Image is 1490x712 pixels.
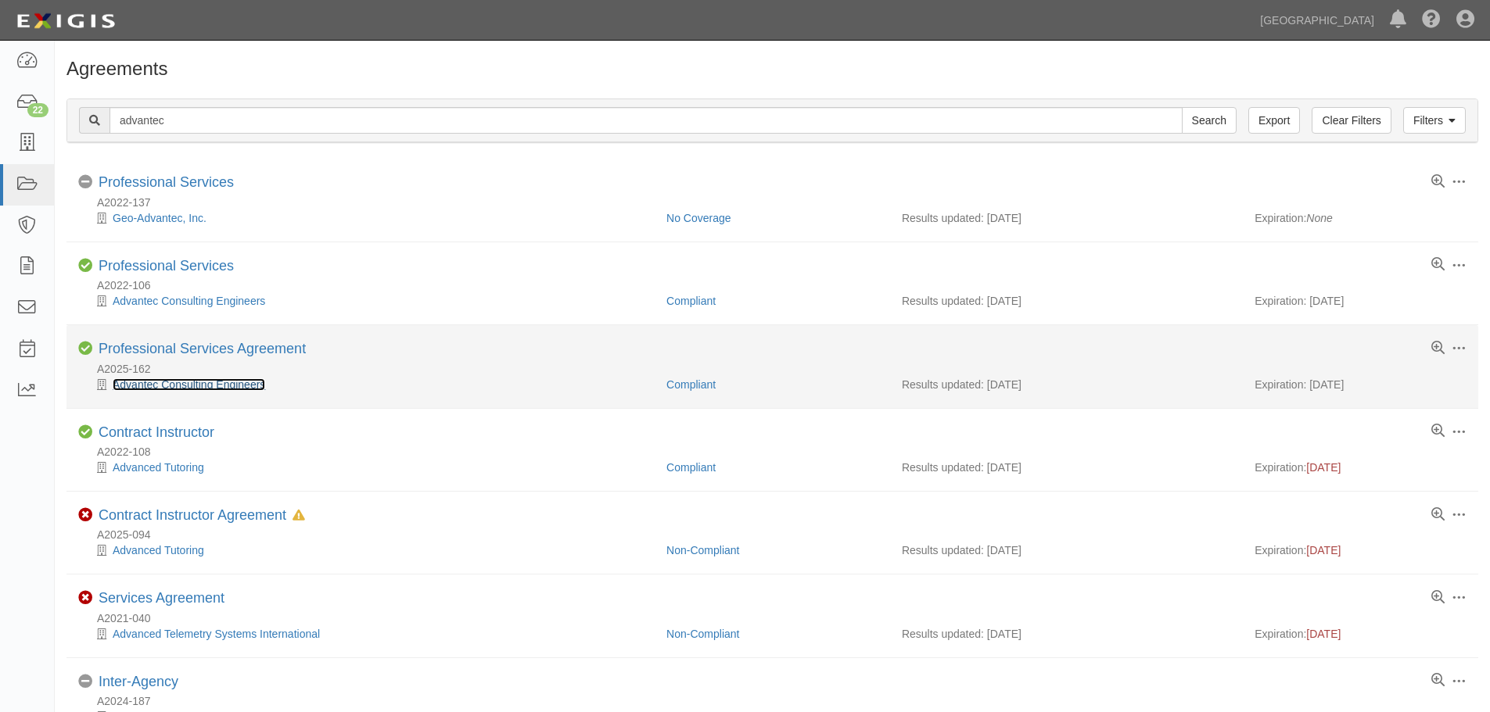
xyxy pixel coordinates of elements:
[902,210,1231,226] div: Results updated: [DATE]
[99,424,214,440] a: Contract Instructor
[1252,5,1382,36] a: [GEOGRAPHIC_DATA]
[78,610,1478,626] div: A2021-040
[110,107,1183,134] input: Search
[78,293,655,309] div: Advantec Consulting Engineers
[12,7,120,35] img: logo-5460c22ac91f19d4615b14bd174203de0afe785f0fc80cf4dbbc73dc1793850b.png
[666,461,716,474] a: Compliant
[902,542,1231,558] div: Results updated: [DATE]
[78,527,1478,542] div: A2025-094
[99,674,178,689] a: Inter-Agency
[78,175,92,189] i: No Coverage
[1306,461,1341,474] span: [DATE]
[113,544,204,556] a: Advanced Tutoring
[1431,508,1445,522] a: View results summary
[1312,107,1391,134] a: Clear Filters
[66,59,1478,79] h1: Agreements
[78,460,655,475] div: Advanced Tutoring
[1255,460,1467,475] div: Expiration:
[113,212,206,224] a: Geo-Advantec, Inc.
[78,195,1478,210] div: A2022-137
[78,693,1478,709] div: A2024-187
[113,295,265,307] a: Advantec Consulting Engineers
[666,544,739,556] a: Non-Compliant
[78,626,655,642] div: Advanced Telemetry Systems International
[78,674,92,689] i: No Coverage
[113,378,265,391] a: Advantec Consulting Engineers
[1255,542,1467,558] div: Expiration:
[666,295,716,307] a: Compliant
[78,342,92,356] i: Compliant
[78,361,1478,377] div: A2025-162
[1306,544,1341,556] span: [DATE]
[1422,11,1441,30] i: Help Center - Complianz
[1431,258,1445,272] a: View results summary
[78,377,655,392] div: Advantec Consulting Engineers
[78,591,92,605] i: Non-Compliant
[1248,107,1300,134] a: Export
[99,507,286,523] a: Contract Instructor Agreement
[902,293,1231,309] div: Results updated: [DATE]
[1255,210,1467,226] div: Expiration:
[666,212,731,224] a: No Coverage
[78,277,1478,293] div: A2022-106
[78,444,1478,460] div: A2022-108
[1255,377,1467,392] div: Expiration: [DATE]
[99,341,306,356] a: Professional Services Agreement
[1306,212,1332,224] em: None
[113,461,204,474] a: Advanced Tutoring
[666,628,739,640] a: Non-Compliant
[99,674,178,691] div: Inter-Agency
[99,424,214,442] div: Contract Instructor
[902,626,1231,642] div: Results updated: [DATE]
[78,425,92,439] i: Compliant
[666,378,716,391] a: Compliant
[78,508,92,522] i: Non-Compliant
[902,377,1231,392] div: Results updated: [DATE]
[1431,674,1445,688] a: View results summary
[1306,628,1341,640] span: [DATE]
[1431,342,1445,356] a: View results summary
[99,590,224,606] a: Services Agreement
[78,210,655,226] div: Geo-Advantec, Inc.
[113,628,320,640] a: Advanced Telemetry Systems International
[1431,591,1445,605] a: View results summary
[902,460,1231,475] div: Results updated: [DATE]
[1182,107,1237,134] input: Search
[1255,293,1467,309] div: Expiration: [DATE]
[99,590,224,607] div: Services Agreement
[293,510,305,521] i: In Default since 08/22/2025
[99,507,305,524] div: Contract Instructor Agreement
[1431,175,1445,189] a: View results summary
[99,174,234,190] a: Professional Services
[99,258,234,275] div: Professional Services
[99,174,234,191] div: Professional Services
[27,103,48,117] div: 22
[99,341,306,358] div: Professional Services Agreement
[78,259,92,273] i: Compliant
[1403,107,1466,134] a: Filters
[1255,626,1467,642] div: Expiration:
[99,258,234,274] a: Professional Services
[78,542,655,558] div: Advanced Tutoring
[1431,424,1445,438] a: View results summary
